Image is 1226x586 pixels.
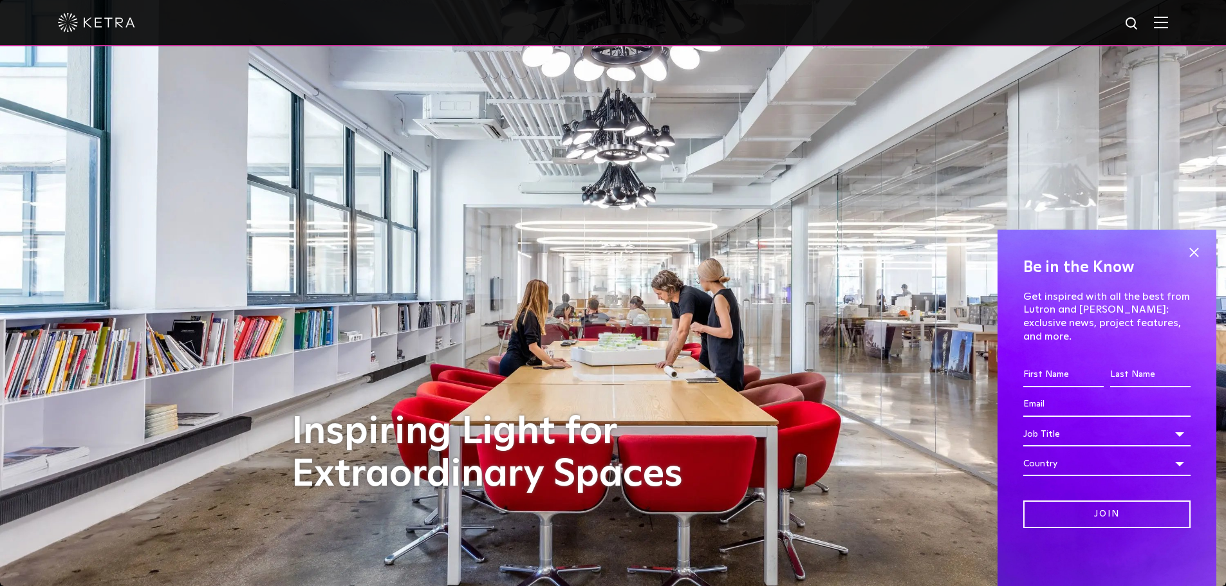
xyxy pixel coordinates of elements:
input: Email [1023,392,1191,417]
img: ketra-logo-2019-white [58,13,135,32]
input: First Name [1023,363,1104,387]
input: Last Name [1110,363,1191,387]
h4: Be in the Know [1023,255,1191,280]
img: Hamburger%20Nav.svg [1154,16,1168,28]
img: search icon [1124,16,1140,32]
p: Get inspired with all the best from Lutron and [PERSON_NAME]: exclusive news, project features, a... [1023,290,1191,343]
div: Country [1023,452,1191,476]
input: Join [1023,500,1191,528]
div: Job Title [1023,422,1191,446]
h1: Inspiring Light for Extraordinary Spaces [292,411,710,496]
